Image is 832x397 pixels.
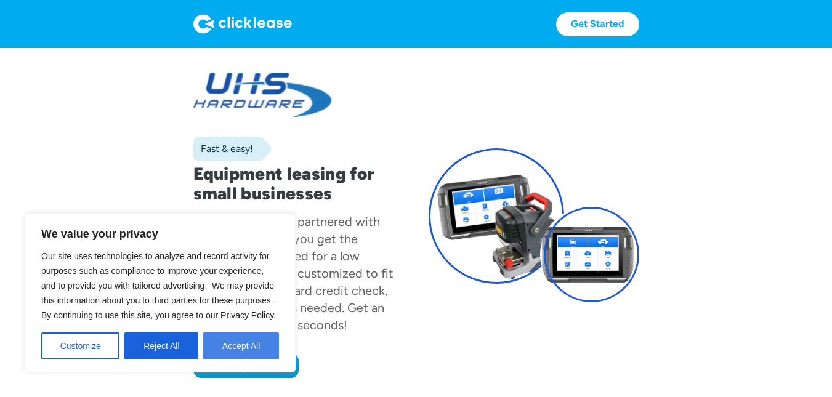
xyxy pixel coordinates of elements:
[193,164,404,203] h1: Equipment leasing for small businesses
[25,214,296,372] div: We value your privacy
[41,251,276,320] span: Our site uses technologies to analyze and record activity for purposes such as compliance to impr...
[203,332,279,359] button: Accept All
[193,143,253,155] div: Fast & easy!
[556,12,639,36] a: Get Started
[41,227,279,241] p: We value your privacy
[41,332,119,359] button: Customize
[193,14,292,34] img: Logo
[124,332,198,359] button: Reject All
